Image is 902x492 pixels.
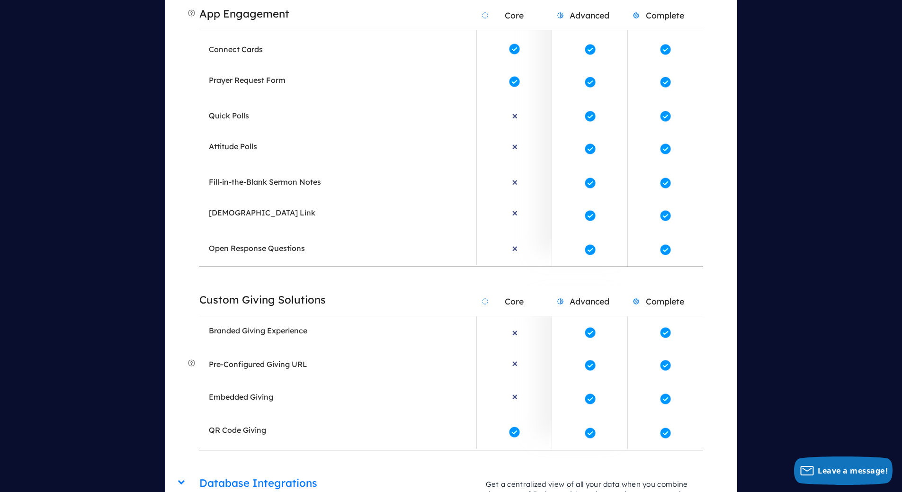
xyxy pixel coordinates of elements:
[209,142,257,151] em: Attitude Polls
[209,392,273,402] em: Embedded Giving
[477,286,552,316] h2: Core
[552,286,627,316] h2: Advanced
[209,208,315,217] em: [DEMOGRAPHIC_DATA] Link
[209,243,305,253] em: Open Response Questions
[794,456,893,485] button: Leave a message!
[209,75,286,85] em: Prayer Request Form
[209,359,307,373] span: Pre-Configured Giving URL
[209,45,263,54] em: Connect Cards
[628,0,703,30] h2: Complete
[628,286,703,316] h2: Complete
[477,0,552,30] h2: Core
[209,425,266,435] em: QR Code Giving
[209,177,321,187] em: Fill-in-the-Blank Sermon Notes
[818,465,888,476] span: Leave a message!
[199,288,476,312] h2: Custom Giving Solutions
[209,111,249,120] em: Quick Polls
[209,326,307,335] em: Branded Giving Experience
[199,2,476,26] h2: App Engagement
[552,0,627,30] h2: Advanced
